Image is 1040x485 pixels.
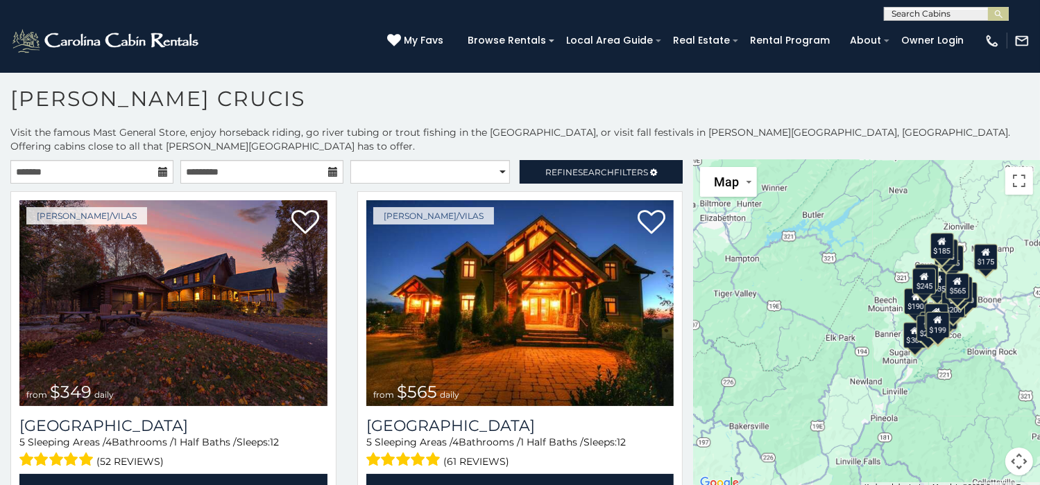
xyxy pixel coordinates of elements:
[946,273,969,299] div: $565
[926,312,950,338] div: $199
[942,292,966,318] div: $200
[366,436,372,448] span: 5
[387,33,447,48] a: My Favs
[443,452,509,470] span: (61 reviews)
[366,435,674,470] div: Sleeping Areas / Bathrooms / Sleeps:
[1005,167,1033,195] button: Toggle fullscreen view
[19,416,327,435] a: [GEOGRAPHIC_DATA]
[949,276,973,303] div: $349
[452,436,459,448] span: 4
[1014,33,1030,48] img: mail-regular-white.png
[894,30,971,51] a: Owner Login
[461,30,553,51] a: Browse Rentals
[954,281,978,308] div: $210
[19,436,25,448] span: 5
[666,30,737,51] a: Real Estate
[714,175,739,189] span: Map
[19,200,327,406] img: Diamond Creek Lodge
[270,436,279,448] span: 12
[366,200,674,406] a: Wilderness Lodge from $565 daily
[915,263,939,290] div: $305
[366,416,674,435] h3: Wilderness Lodge
[26,207,147,224] a: [PERSON_NAME]/Vilas
[404,33,443,48] span: My Favs
[291,209,319,238] a: Add to favorites
[930,233,954,259] div: $185
[936,288,960,314] div: $410
[617,436,626,448] span: 12
[700,167,757,197] button: Change map style
[917,315,940,341] div: $230
[925,303,948,329] div: $250
[50,382,92,402] span: $349
[974,243,998,270] div: $175
[926,271,950,297] div: $635
[904,288,928,314] div: $190
[913,267,937,294] div: $245
[97,452,164,470] span: (52 reviews)
[940,245,964,271] div: $155
[19,200,327,406] a: Diamond Creek Lodge from $349 daily
[935,239,958,265] div: $185
[545,167,648,177] span: Refine Filters
[173,436,237,448] span: 1 Half Baths /
[903,321,927,348] div: $300
[373,207,494,224] a: [PERSON_NAME]/Vilas
[520,160,683,184] a: RefineSearchFilters
[26,389,47,400] span: from
[94,389,114,400] span: daily
[397,382,437,402] span: $565
[19,416,327,435] h3: Diamond Creek Lodge
[843,30,888,51] a: About
[373,389,394,400] span: from
[10,27,203,55] img: White-1-2.png
[743,30,837,51] a: Rental Program
[366,416,674,435] a: [GEOGRAPHIC_DATA]
[578,167,614,177] span: Search
[520,436,583,448] span: 1 Half Baths /
[638,209,665,238] a: Add to favorites
[984,33,1000,48] img: phone-regular-white.png
[366,200,674,406] img: Wilderness Lodge
[559,30,660,51] a: Local Area Guide
[19,435,327,470] div: Sleeping Areas / Bathrooms / Sleeps:
[105,436,112,448] span: 4
[1005,448,1033,475] button: Map camera controls
[440,389,459,400] span: daily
